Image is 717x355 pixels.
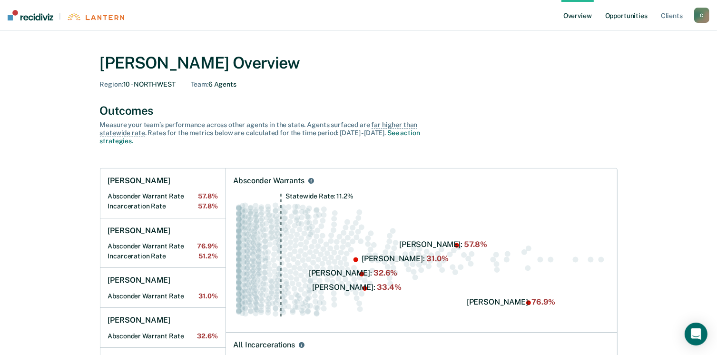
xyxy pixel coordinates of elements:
span: 31.0% [198,292,217,300]
div: Absconder Warrants [234,176,304,186]
h2: Absconder Warrant Rate [108,242,218,250]
h2: Absconder Warrant Rate [108,332,218,340]
div: All Incarcerations [234,340,295,350]
div: Swarm plot of all absconder warrant rates in the state for ALL caseloads, highlighting values of ... [234,193,609,325]
a: [PERSON_NAME]Absconder Warrant Rate31.0% [100,268,226,308]
div: 6 Agents [191,80,236,89]
div: Open Intercom Messenger [685,323,707,345]
a: | [8,10,124,20]
h2: Absconder Warrant Rate [108,292,218,300]
div: Measure your team’s performance across other agent s in the state. Agent s surfaced are . Rates f... [100,121,433,145]
a: [PERSON_NAME]Absconder Warrant Rate32.6% [100,308,226,348]
span: Region : [100,80,123,88]
span: 57.8% [198,202,217,210]
button: All Incarcerations [297,340,306,350]
span: 51.2% [198,252,217,260]
h2: Incarceration Rate [108,202,218,210]
span: Team : [191,80,208,88]
a: See action strategies. [100,129,420,145]
button: Absconder Warrants [306,176,316,186]
h2: Incarceration Rate [108,252,218,260]
span: far higher than statewide rate [100,121,418,137]
span: 76.9% [197,242,217,250]
img: Lantern [67,13,124,20]
h2: Absconder Warrant Rate [108,192,218,200]
div: Outcomes [100,104,618,118]
div: [PERSON_NAME] Overview [100,53,618,73]
h1: [PERSON_NAME] [108,226,170,236]
tspan: Statewide Rate: 11.2% [285,192,353,200]
button: C [694,8,709,23]
a: [PERSON_NAME]Absconder Warrant Rate57.8%Incarceration Rate57.8% [100,168,226,218]
span: | [53,12,67,20]
a: [PERSON_NAME]Absconder Warrant Rate76.9%Incarceration Rate51.2% [100,218,226,268]
span: 57.8% [198,192,217,200]
h1: [PERSON_NAME] [108,316,170,325]
div: 10 - NORTHWEST [100,80,176,89]
h1: [PERSON_NAME] [108,176,170,186]
h1: [PERSON_NAME] [108,276,170,285]
img: Recidiviz [8,10,53,20]
span: 32.6% [197,332,217,340]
